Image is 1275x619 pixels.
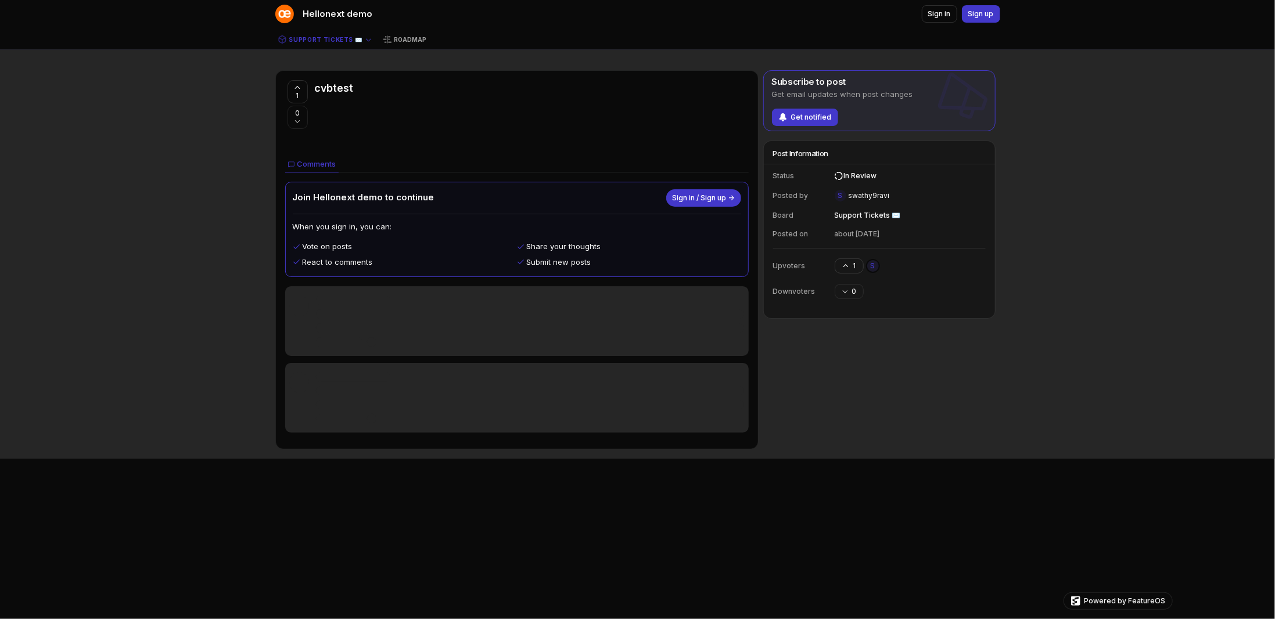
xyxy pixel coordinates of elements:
[866,259,880,273] button: S
[922,5,957,23] button: Sign in
[288,106,308,129] button: 0
[293,254,517,270] li: React to comments
[773,287,825,296] span: Downvoters
[303,8,373,21] span: Hellonext demo
[316,386,744,395] div: Loading...
[293,239,517,254] li: Vote on posts
[1084,596,1165,606] span: Powered by FeatureOS
[517,239,741,254] li: Share your thoughts
[835,258,864,273] button: 1
[316,414,362,423] div: Loading...
[378,33,432,46] a: Roadmap
[297,159,336,170] span: Comments
[316,323,744,333] div: Loading...
[773,229,825,239] span: Posted on
[394,35,427,44] span: Roadmap
[835,211,901,220] a: Support Tickets ✉️
[835,284,864,299] button: 0
[852,288,857,295] span: 0
[835,190,846,201] span: S
[666,189,741,207] button: Sign in / Sign up
[835,229,880,239] button: about [DATE]
[1064,592,1173,610] a: Powered by FeatureOS - Opens in new tab
[928,9,951,19] span: Sign in
[773,148,829,159] h2: Post Information
[367,414,376,423] div: Loading...
[968,9,994,19] span: Sign up
[772,89,987,100] p: Get email updates when post changes
[728,193,735,202] span: →
[673,193,735,203] span: Sign in / Sign up
[316,296,390,305] div: Loading...
[295,110,300,117] span: 0
[772,75,987,89] h5: Subscribe to post
[791,113,832,122] span: Get notified
[316,337,362,347] div: Loading...
[773,191,825,200] span: Posted by
[289,35,362,44] span: Support Tickets ✉️
[315,80,354,96] h1: cvbtest
[316,310,744,319] div: Loading...
[275,5,294,23] img: Hellonext demo
[773,261,825,271] span: Upvoters
[773,171,825,181] span: Status
[1071,596,1080,606] img: FeatureOS logo
[293,221,741,232] p: When you sign in, you can:
[275,5,373,23] a: Hellonext demoHellonext demo
[849,191,890,200] p: swathy9ravi
[293,191,434,204] p: Join Hellonext demo to continue
[290,372,310,393] div: Loading...
[367,337,376,347] div: Loading...
[316,400,744,409] div: Loading...
[288,80,308,103] button: 1
[772,109,838,126] button: Get notified
[296,92,299,99] span: 1
[290,296,310,316] div: Loading...
[962,5,1000,23] button: Sign up
[867,260,879,272] span: S
[773,211,825,220] span: Board
[853,262,856,269] span: 1
[517,254,741,270] li: Submit new posts
[273,31,378,48] button: Support Tickets ✉️
[316,372,390,382] div: Loading...
[844,171,877,181] span: In Review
